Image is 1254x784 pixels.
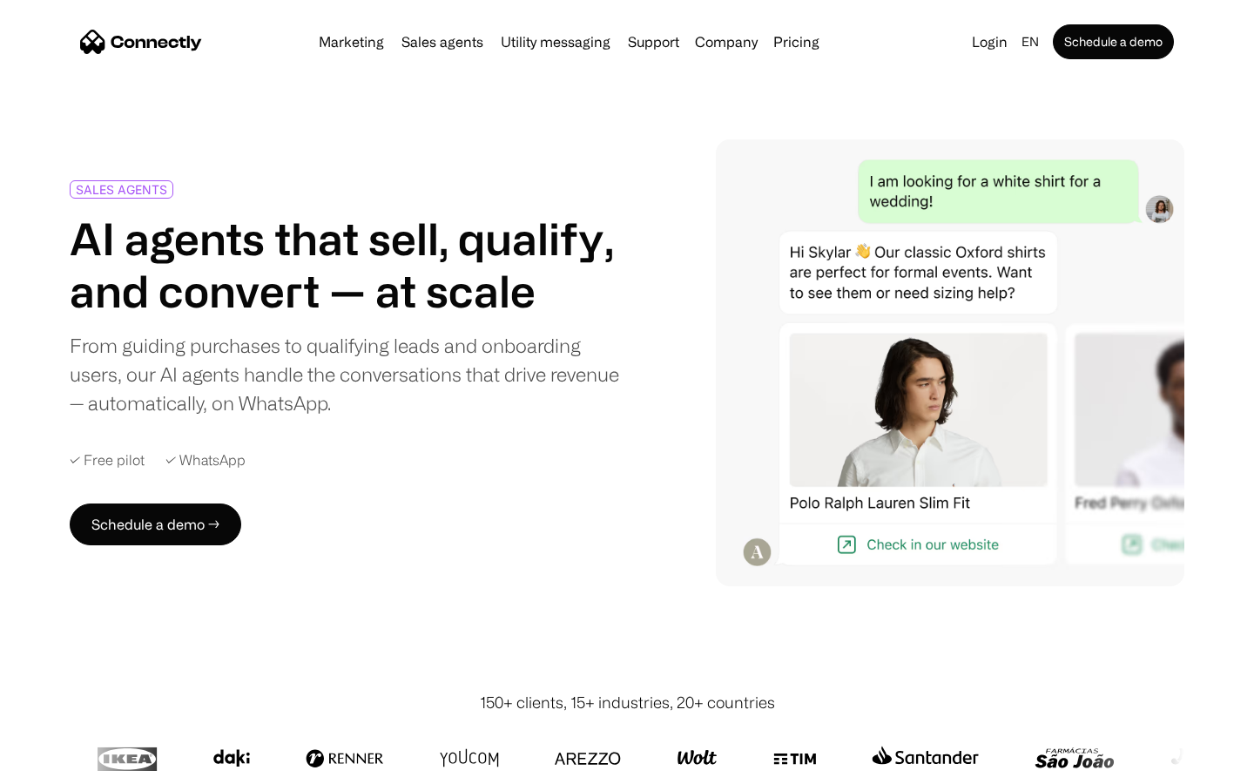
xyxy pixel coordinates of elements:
[494,35,617,49] a: Utility messaging
[70,452,145,469] div: ✓ Free pilot
[394,35,490,49] a: Sales agents
[695,30,758,54] div: Company
[312,35,391,49] a: Marketing
[165,452,246,469] div: ✓ WhatsApp
[480,691,775,714] div: 150+ clients, 15+ industries, 20+ countries
[17,752,104,778] aside: Language selected: English
[621,35,686,49] a: Support
[965,30,1015,54] a: Login
[70,504,241,545] a: Schedule a demo →
[70,213,620,317] h1: AI agents that sell, qualify, and convert — at scale
[76,183,167,196] div: SALES AGENTS
[1021,30,1039,54] div: en
[1053,24,1174,59] a: Schedule a demo
[35,754,104,778] ul: Language list
[70,331,620,417] div: From guiding purchases to qualifying leads and onboarding users, our AI agents handle the convers...
[766,35,826,49] a: Pricing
